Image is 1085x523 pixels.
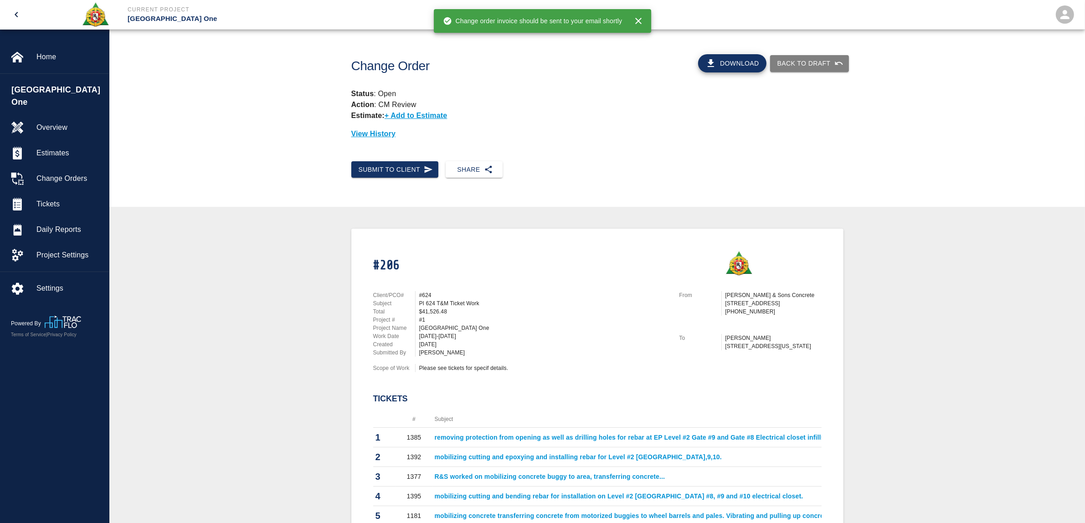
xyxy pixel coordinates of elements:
p: [STREET_ADDRESS] [725,299,822,308]
p: [PHONE_NUMBER] [725,308,822,316]
span: [GEOGRAPHIC_DATA] One [11,84,104,108]
h1: Change Order [351,59,635,74]
strong: Status [351,90,374,97]
h1: #206 [373,258,400,273]
p: [PERSON_NAME] [725,334,822,342]
div: PI 624 T&M Ticket Work [419,299,668,308]
th: # [396,411,432,428]
div: #624 [419,291,668,299]
p: [PERSON_NAME] & Sons Concrete [725,291,822,299]
img: Roger & Sons Concrete [725,251,753,276]
td: 1392 [396,447,432,467]
div: $41,526.48 [419,308,668,316]
a: Terms of Service [11,332,46,337]
span: Project Settings [36,250,102,261]
p: To [679,334,721,342]
p: 1 [375,431,394,444]
p: Subject [373,299,415,308]
div: [DATE]-[DATE] [419,332,668,340]
td: 1377 [396,467,432,487]
div: [DATE] [419,340,668,349]
span: Overview [36,122,102,133]
p: From [679,291,721,299]
span: Home [36,51,102,62]
p: Current Project [128,5,592,14]
p: Client/PCO# [373,291,415,299]
p: [GEOGRAPHIC_DATA] One [128,14,592,24]
span: Tickets [36,199,102,210]
p: : Open [351,88,843,99]
a: removing protection from opening as well as drilling holes for rebar at EP Level #2 Gate #9 and G... [435,434,827,441]
h2: Tickets [373,394,822,404]
span: Daily Reports [36,224,102,235]
p: Powered By [11,319,45,328]
strong: Estimate: [351,112,385,119]
div: Change order invoice should be sent to your email shortly [443,13,622,29]
p: 2 [375,450,394,464]
p: Scope of Work [373,364,415,372]
p: Project Name [373,324,415,332]
div: [PERSON_NAME] [419,349,668,357]
button: Download [698,54,766,72]
a: mobilizing cutting and bending rebar for installation on Level #2 [GEOGRAPHIC_DATA] #8, #9 and #1... [435,492,803,500]
p: : CM Review [351,99,843,110]
p: Total [373,308,415,316]
span: Estimates [36,148,102,159]
a: mobilizing concrete transferring concrete from motorized buggies to wheel barrels and pales. Vibr... [435,512,1085,519]
p: Project # [373,316,415,324]
button: open drawer [5,4,27,26]
td: 1395 [396,487,432,506]
div: #1 [419,316,668,324]
img: Roger & Sons Concrete [82,2,109,27]
a: R&S worked on mobilizing concrete buggy to area, transferring concrete... [435,473,665,480]
p: 5 [375,509,394,523]
p: 3 [375,470,394,483]
a: Privacy Policy [47,332,77,337]
span: Change Orders [36,173,102,184]
p: + Add to Estimate [385,112,447,119]
strong: Action [351,101,375,108]
p: View History [351,128,843,139]
p: Work Date [373,332,415,340]
p: Submitted By [373,349,415,357]
button: Submit to Client [351,161,439,178]
button: Share [446,161,503,178]
span: Settings [36,283,102,294]
img: TracFlo [45,316,81,328]
p: Created [373,340,415,349]
span: | [46,332,47,337]
div: [GEOGRAPHIC_DATA] One [419,324,668,332]
p: 4 [375,489,394,503]
a: mobilizing cutting and epoxying and installing rebar for Level #2 [GEOGRAPHIC_DATA],9,10. [435,453,722,461]
iframe: Chat Widget [1039,479,1085,523]
td: 1385 [396,428,432,447]
button: Back to Draft [770,55,849,72]
div: Please see tickets for specif details. [419,364,668,372]
p: [STREET_ADDRESS][US_STATE] [725,342,822,350]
